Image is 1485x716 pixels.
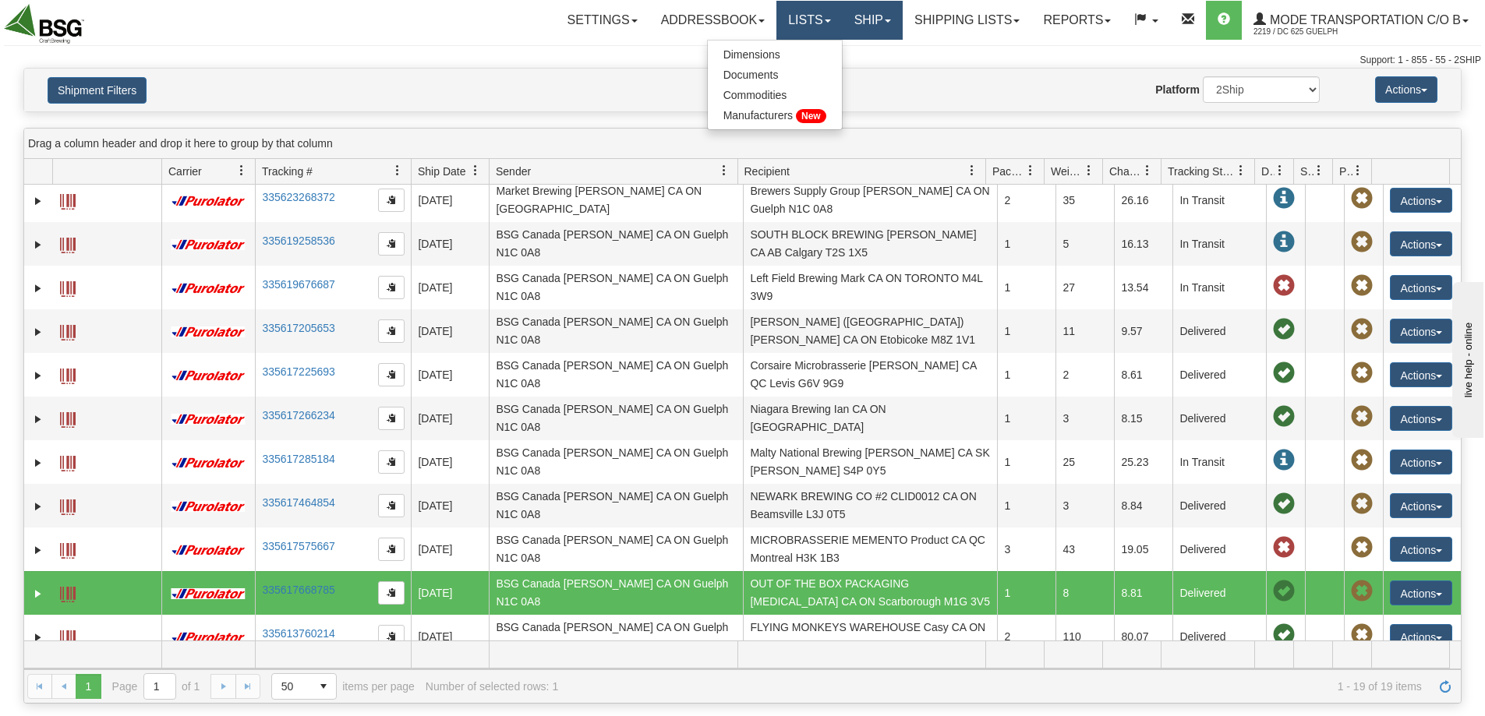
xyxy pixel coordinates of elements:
td: Corsaire Microbrasserie [PERSON_NAME] CA QC Levis G6V 9G9 [743,353,997,397]
button: Actions [1390,493,1452,518]
a: Expand [30,368,46,383]
a: Ship Date filter column settings [462,157,489,184]
span: Pickup Not Assigned [1351,188,1373,210]
button: Actions [1390,231,1452,256]
td: 1 [997,266,1055,309]
a: 335617266234 [262,409,334,421]
span: Page 1 [76,674,101,699]
a: Label [60,492,76,517]
button: Copy to clipboard [378,625,405,648]
a: Carrier filter column settings [228,157,255,184]
span: Page of 1 [112,673,200,700]
a: Expand [30,542,46,558]
td: MICROBRASSERIE MEMENTO Product CA QC Montreal H3K 1B3 [743,527,997,571]
td: [DATE] [411,353,489,397]
td: Delivered [1172,484,1266,527]
td: 3 [1055,397,1114,440]
span: Pickup Not Assigned [1351,537,1373,559]
span: Pickup Not Assigned [1351,406,1373,428]
a: Reports [1031,1,1123,40]
td: BSG Canada [PERSON_NAME] CA ON Guelph N1C 0A8 [489,353,743,397]
a: Packages filter column settings [1017,157,1044,184]
span: select [311,674,336,699]
span: In Transit [1273,450,1295,471]
td: Market Brewing [PERSON_NAME] CA ON [GEOGRAPHIC_DATA] [489,178,743,222]
a: Tracking Status filter column settings [1228,157,1254,184]
button: Actions [1390,580,1452,605]
td: BSG Canada [PERSON_NAME] CA ON Guelph N1C 0A8 [489,397,743,440]
span: Carrier [168,164,202,179]
span: Late [1273,275,1295,297]
td: 16.13 [1114,222,1172,266]
td: 80.07 [1114,615,1172,658]
span: Pickup Not Assigned [1351,493,1373,515]
div: live help - online [12,13,144,25]
td: 1 [997,397,1055,440]
td: 2 [997,615,1055,658]
span: Mode Transportation c/o B [1266,13,1461,26]
span: Pickup Status [1339,164,1352,179]
span: Dimensions [723,48,780,61]
span: 2219 / DC 625 Guelph [1253,24,1370,40]
a: Expand [30,499,46,514]
td: [DATE] [411,571,489,615]
td: 19.05 [1114,527,1172,571]
div: Number of selected rows: 1 [426,680,558,693]
td: [PERSON_NAME] ([GEOGRAPHIC_DATA]) [PERSON_NAME] CA ON Etobicoke M8Z 1V1 [743,309,997,353]
button: Copy to clipboard [378,538,405,561]
img: 11 - Purolator [168,588,248,600]
a: Manufacturers New [708,105,842,125]
img: 11 - Purolator [168,457,248,469]
a: Expand [30,455,46,471]
button: Actions [1390,537,1452,562]
span: On time [1273,406,1295,428]
td: 11 [1055,309,1114,353]
span: Weight [1051,164,1084,179]
td: 1 [997,571,1055,615]
a: Expand [30,630,46,645]
a: Dimensions [708,44,842,65]
span: On time [1273,362,1295,384]
td: 2 [997,178,1055,222]
label: Platform [1155,82,1200,97]
td: BSG Canada [PERSON_NAME] CA ON Guelph N1C 0A8 [489,484,743,527]
span: Delivery Status [1261,164,1275,179]
span: Manufacturers [723,109,793,122]
td: 13.54 [1114,266,1172,309]
a: 335613760214 [262,627,334,640]
td: 8.81 [1114,571,1172,615]
a: Expand [30,280,46,296]
span: 50 [281,679,302,694]
a: Expand [30,324,46,340]
button: Actions [1390,406,1452,431]
span: Pickup Not Assigned [1351,450,1373,471]
span: Packages [992,164,1025,179]
a: Label [60,536,76,561]
span: Pickup Not Assigned [1351,624,1373,646]
td: [DATE] [411,527,489,571]
button: Copy to clipboard [378,232,405,256]
a: Mode Transportation c/o B 2219 / DC 625 Guelph [1242,1,1480,40]
a: Tracking # filter column settings [384,157,411,184]
button: Actions [1390,188,1452,213]
button: Copy to clipboard [378,407,405,430]
span: Documents [723,69,779,81]
a: Label [60,187,76,212]
td: 5 [1055,222,1114,266]
a: Label [60,274,76,299]
a: Expand [30,193,46,209]
span: Pickup Not Assigned [1351,275,1373,297]
span: On time [1273,624,1295,646]
td: 8 [1055,571,1114,615]
span: Ship Date [418,164,465,179]
span: items per page [271,673,415,700]
button: Actions [1390,319,1452,344]
td: 26.16 [1114,178,1172,222]
td: 1 [997,484,1055,527]
span: Commodities [723,89,787,101]
td: 27 [1055,266,1114,309]
td: 3 [1055,484,1114,527]
span: Tracking Status [1168,164,1236,179]
td: BSG Canada [PERSON_NAME] CA ON Guelph N1C 0A8 [489,266,743,309]
td: Brewers Supply Group [PERSON_NAME] CA ON Guelph N1C 0A8 [743,178,997,222]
